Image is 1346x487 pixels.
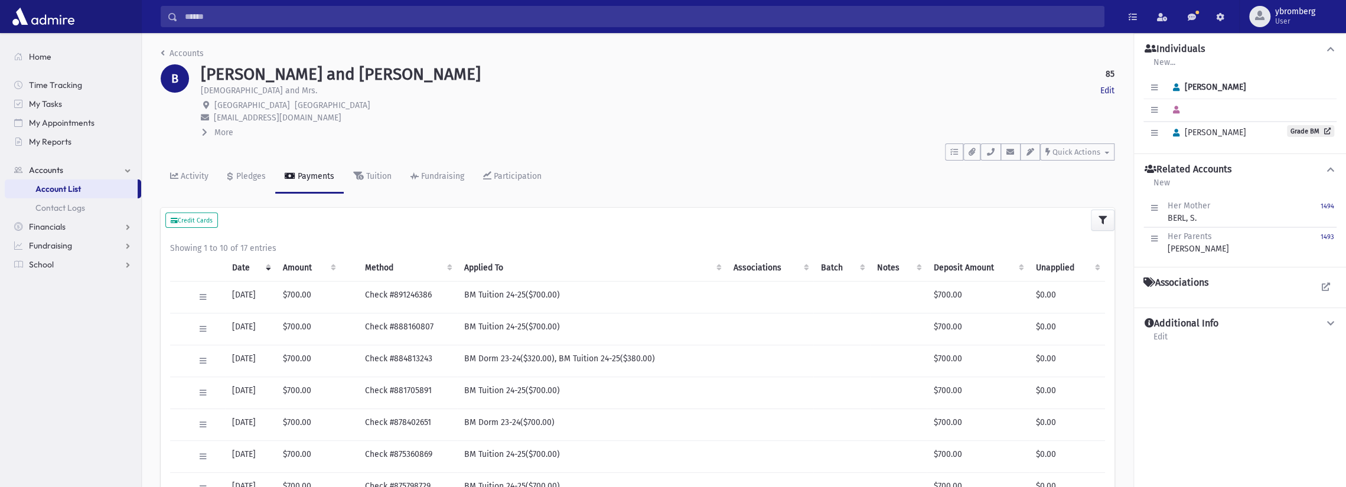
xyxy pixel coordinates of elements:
[5,94,141,113] a: My Tasks
[457,313,726,345] td: BM Tuition 24-25($700.00)
[1029,345,1105,377] td: $0.00
[35,202,85,213] span: Contact Logs
[5,47,141,66] a: Home
[1153,55,1176,77] a: New...
[1321,230,1334,255] a: 1493
[29,80,82,90] span: Time Tracking
[201,64,481,84] h1: [PERSON_NAME] and [PERSON_NAME]
[276,408,341,440] td: $700.00
[927,254,1029,282] th: Deposit Amount: activate to sort column ascending
[1168,230,1229,255] div: [PERSON_NAME]
[1052,148,1100,156] span: Quick Actions
[813,254,869,282] th: Batch: activate to sort column ascending
[1321,233,1334,241] small: 1493
[927,313,1029,345] td: $700.00
[364,171,392,181] div: Tuition
[1153,176,1171,197] a: New
[1287,125,1334,137] a: Grade BM
[358,281,458,313] td: Check #891246386
[161,161,218,194] a: Activity
[1143,277,1208,289] h4: Associations
[1321,202,1334,210] small: 1494
[1145,43,1205,55] h4: Individuals
[5,198,141,217] a: Contact Logs
[927,345,1029,377] td: $700.00
[1168,201,1210,211] span: Her Mother
[201,126,234,139] button: More
[29,51,51,62] span: Home
[1321,200,1334,224] a: 1494
[29,259,54,270] span: School
[1145,318,1218,330] h4: Additional Info
[161,48,204,58] a: Accounts
[491,171,542,181] div: Participation
[358,313,458,345] td: Check #888160807
[1145,164,1231,176] h4: Related Accounts
[1029,408,1105,440] td: $0.00
[358,408,458,440] td: Check #878402651
[275,161,344,194] a: Payments
[1168,231,1212,241] span: Her Parents
[1029,377,1105,408] td: $0.00
[358,254,458,282] th: Method: activate to sort column ascending
[5,217,141,236] a: Financials
[1029,313,1105,345] td: $0.00
[170,242,1105,254] div: Showing 1 to 10 of 17 entries
[1106,68,1114,80] strong: 85
[927,281,1029,313] td: $700.00
[358,345,458,377] td: Check #884813243
[1275,7,1315,17] span: ybromberg
[358,377,458,408] td: Check #881705891
[295,100,370,110] span: [GEOGRAPHIC_DATA]
[1143,318,1337,330] button: Additional Info
[276,345,341,377] td: $700.00
[474,161,551,194] a: Participation
[29,136,71,147] span: My Reports
[171,217,213,224] small: Credit Cards
[344,161,401,194] a: Tuition
[5,113,141,132] a: My Appointments
[457,281,726,313] td: BM Tuition 24-25($700.00)
[161,64,189,93] div: B
[1153,330,1168,351] a: Edit
[457,408,726,440] td: BM Dorm 23-24($700.00)
[1029,254,1105,282] th: Unapplied: activate to sort column ascending
[218,161,275,194] a: Pledges
[225,313,276,345] td: [DATE]
[178,171,208,181] div: Activity
[5,236,141,255] a: Fundraising
[161,47,204,64] nav: breadcrumb
[5,255,141,274] a: School
[178,6,1104,27] input: Search
[1275,17,1315,26] span: User
[29,221,66,232] span: Financials
[419,171,464,181] div: Fundraising
[870,254,927,282] th: Notes: activate to sort column ascending
[276,281,341,313] td: $700.00
[457,254,726,282] th: Applied To: activate to sort column ascending
[225,254,276,282] th: Date: activate to sort column ascending
[276,254,341,282] th: Amount: activate to sort column ascending
[35,184,81,194] span: Account List
[214,128,233,138] span: More
[276,313,341,345] td: $700.00
[276,440,341,472] td: $700.00
[225,408,276,440] td: [DATE]
[165,213,218,228] button: Credit Cards
[1029,281,1105,313] td: $0.00
[5,76,141,94] a: Time Tracking
[927,408,1029,440] td: $700.00
[401,161,474,194] a: Fundraising
[225,281,276,313] td: [DATE]
[225,440,276,472] td: [DATE]
[1143,43,1337,55] button: Individuals
[1029,440,1105,472] td: $0.00
[201,84,317,97] p: [DEMOGRAPHIC_DATA] and Mrs.
[29,165,63,175] span: Accounts
[1040,143,1114,161] button: Quick Actions
[29,240,72,251] span: Fundraising
[295,171,334,181] div: Payments
[726,254,813,282] th: Associations: activate to sort column ascending
[1168,200,1210,224] div: BERL, S.
[29,99,62,109] span: My Tasks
